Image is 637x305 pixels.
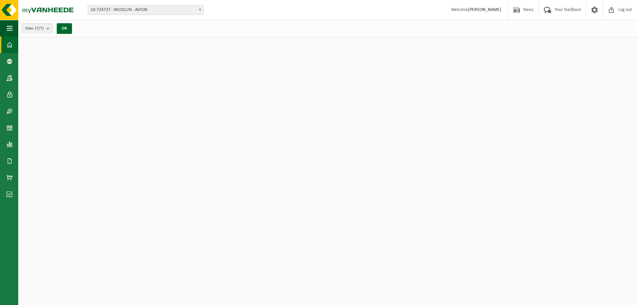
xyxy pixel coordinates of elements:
[35,26,44,31] count: (7/7)
[88,5,203,15] span: 10-724727 - NICOLLIN - AVION
[57,23,72,34] button: OK
[468,7,501,12] strong: [PERSON_NAME]
[88,5,204,15] span: 10-724727 - NICOLLIN - AVION
[25,24,44,34] span: Sites
[22,23,53,33] button: Sites(7/7)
